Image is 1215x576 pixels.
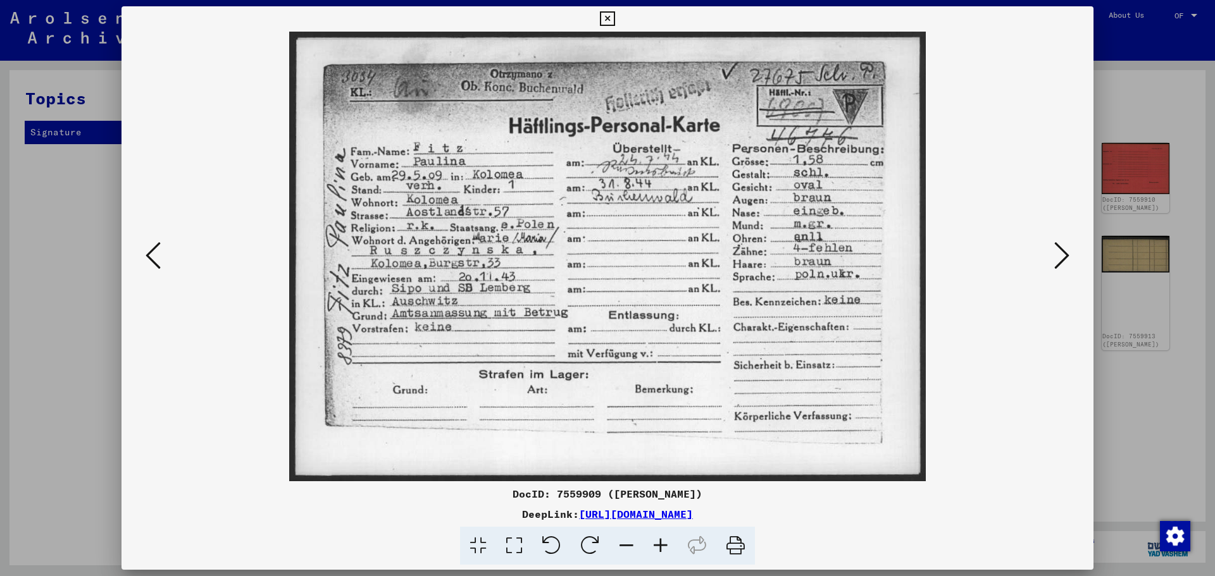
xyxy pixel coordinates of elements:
font: DocID: 7559909 ([PERSON_NAME]) [513,487,702,500]
font: DeepLink: [522,508,579,520]
div: Change consent [1159,520,1190,551]
a: [URL][DOMAIN_NAME] [579,508,693,520]
img: 001.jpg [165,32,1050,481]
img: Change consent [1160,521,1190,551]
